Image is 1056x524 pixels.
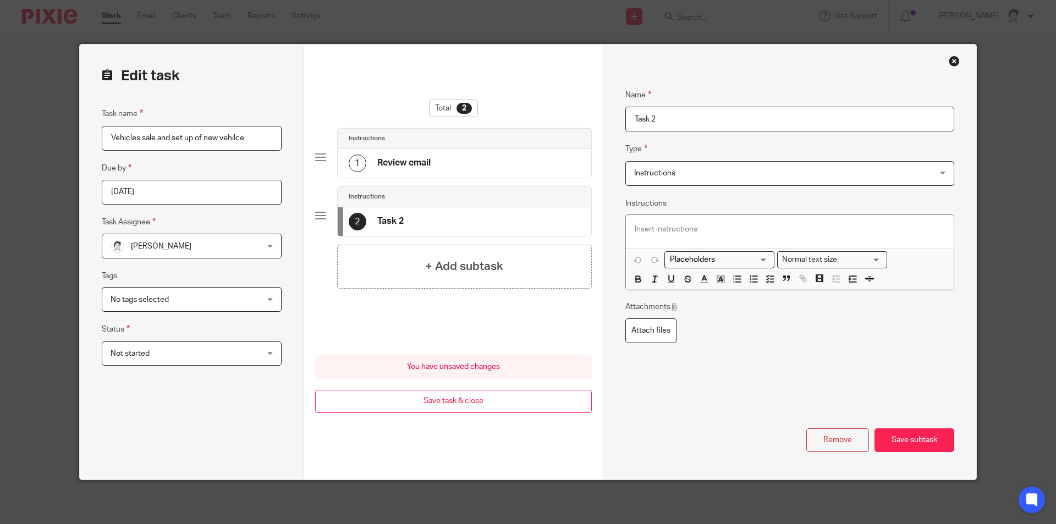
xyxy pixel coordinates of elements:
[625,318,676,343] label: Attach files
[664,251,774,268] div: Search for option
[625,142,647,155] label: Type
[625,198,667,209] label: Instructions
[349,134,385,143] h4: Instructions
[777,251,887,268] div: Text styles
[377,216,404,227] h4: Task 2
[102,162,131,174] label: Due by
[780,254,840,266] span: Normal text size
[634,169,675,177] span: Instructions
[102,180,282,205] input: Pick a date
[349,192,385,201] h4: Instructions
[131,242,191,250] span: [PERSON_NAME]
[349,213,366,230] div: 2
[377,157,431,169] h4: Review email
[429,100,478,117] div: Total
[111,296,169,304] span: No tags selected
[949,56,960,67] div: Close this dialog window
[875,428,954,452] button: Save subtask
[349,155,366,172] div: 1
[102,216,156,228] label: Task Assignee
[625,89,651,101] label: Name
[806,428,869,452] button: Remove
[102,323,130,335] label: Status
[315,390,592,413] button: Save task & close
[102,67,282,85] h2: Edit task
[664,251,774,268] div: Placeholders
[625,301,679,312] p: Attachments
[777,251,887,268] div: Search for option
[666,254,768,266] input: Search for option
[111,240,124,253] img: Julie%20Wainwright.jpg
[315,355,592,379] div: You have unsaved changes
[102,271,117,282] label: Tags
[102,107,143,120] label: Task name
[111,350,150,357] span: Not started
[841,254,881,266] input: Search for option
[457,103,472,114] div: 2
[425,258,503,275] h4: + Add subtask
